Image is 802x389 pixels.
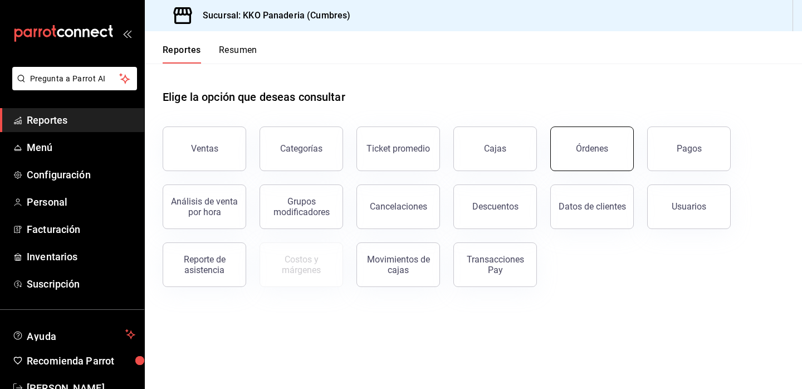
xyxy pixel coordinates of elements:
button: Usuarios [647,184,731,229]
button: Pregunta a Parrot AI [12,67,137,90]
span: Configuración [27,167,135,182]
div: Ventas [191,143,218,154]
button: Movimientos de cajas [356,242,440,287]
span: Pregunta a Parrot AI [30,73,120,85]
button: Órdenes [550,127,634,171]
div: Movimientos de cajas [364,254,433,275]
div: Cancelaciones [370,201,427,212]
div: Descuentos [472,201,519,212]
div: Categorías [280,143,322,154]
div: Ticket promedio [366,143,430,154]
div: Grupos modificadores [267,196,336,217]
button: Datos de clientes [550,184,634,229]
button: Resumen [219,45,257,64]
span: Reportes [27,113,135,128]
div: navigation tabs [163,45,257,64]
div: Reporte de asistencia [170,254,239,275]
div: Análisis de venta por hora [170,196,239,217]
span: Personal [27,194,135,210]
h1: Elige la opción que deseas consultar [163,89,345,105]
div: Pagos [677,143,702,154]
button: Reportes [163,45,201,64]
span: Ayuda [27,328,121,341]
button: Grupos modificadores [260,184,343,229]
button: Ticket promedio [356,127,440,171]
div: Costos y márgenes [267,254,336,275]
div: Transacciones Pay [461,254,530,275]
button: Transacciones Pay [453,242,537,287]
h3: Sucursal: KKO Panaderia (Cumbres) [194,9,350,22]
button: Categorías [260,127,343,171]
div: Usuarios [672,201,706,212]
button: Cancelaciones [356,184,440,229]
button: Análisis de venta por hora [163,184,246,229]
span: Inventarios [27,249,135,264]
span: Facturación [27,222,135,237]
button: Descuentos [453,184,537,229]
button: Cajas [453,127,537,171]
span: Suscripción [27,276,135,291]
a: Pregunta a Parrot AI [8,81,137,93]
div: Datos de clientes [559,201,626,212]
button: Pagos [647,127,731,171]
div: Órdenes [576,143,608,154]
div: Cajas [484,143,506,154]
span: Menú [27,140,135,155]
button: Contrata inventarios para ver este reporte [260,242,343,287]
span: Recomienda Parrot [27,353,135,368]
button: open_drawer_menu [123,29,131,38]
button: Reporte de asistencia [163,242,246,287]
button: Ventas [163,127,246,171]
